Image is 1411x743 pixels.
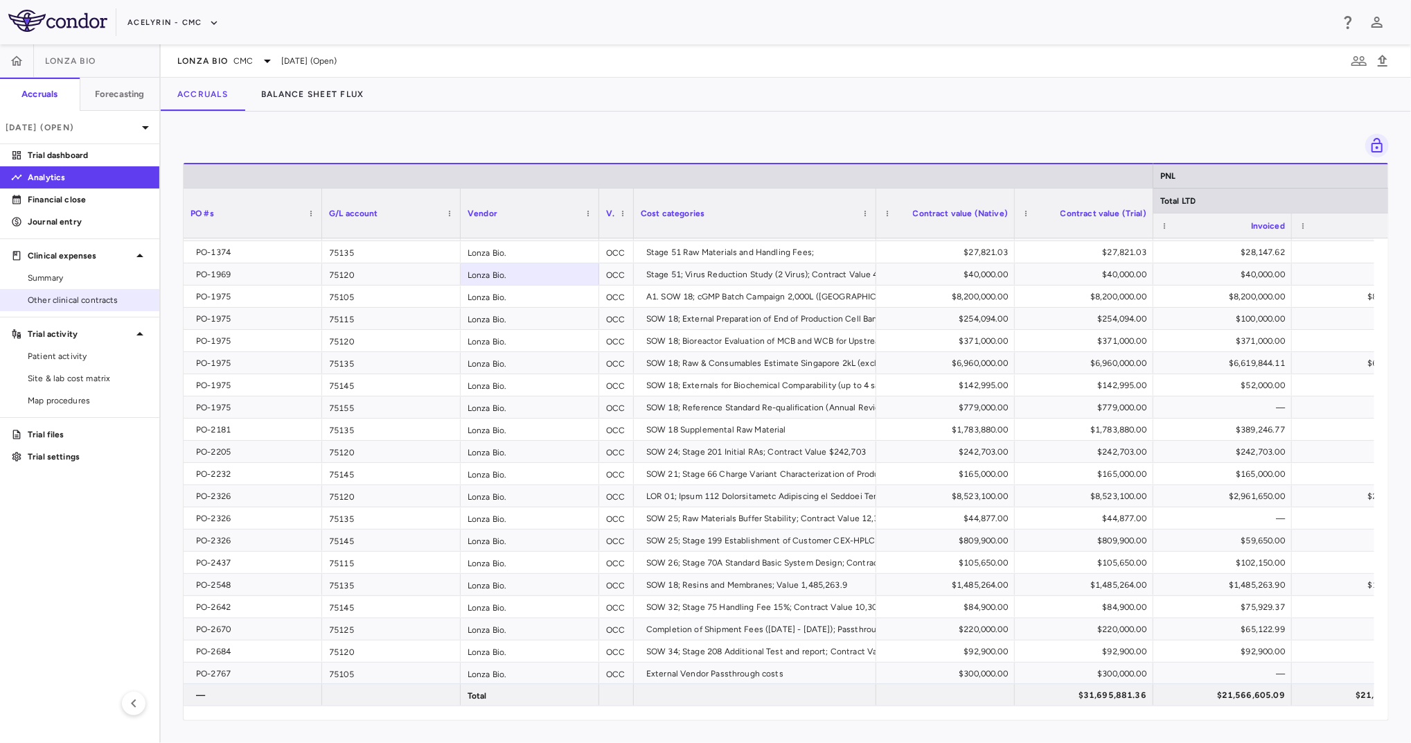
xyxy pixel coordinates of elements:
[245,78,381,111] button: Balance Sheet Flux
[196,308,315,330] div: PO-1975
[1027,530,1146,552] div: $809,900.00
[1027,663,1146,685] div: $300,000.00
[889,419,1008,441] div: $1,783,880.00
[461,419,599,440] div: Lonza Bio.
[461,485,599,507] div: Lonza Bio.
[1027,241,1146,263] div: $27,821.03
[599,330,634,351] div: OCC
[599,640,634,662] div: OCC
[646,463,1058,485] div: SOW 21; Stage 66 Charge Variant Characterization of Product Related Impurities; Contract Value 16...
[233,55,253,67] span: CMC
[196,441,315,463] div: PO-2205
[1166,330,1285,352] div: $371,000.00
[1166,663,1285,685] div: —
[1027,507,1146,530] div: $44,877.00
[196,596,315,618] div: PO-2642
[646,419,869,441] div: SOW 18 Supplemental Raw Material
[28,250,132,262] p: Clinical expenses
[599,441,634,462] div: OCC
[322,618,461,640] div: 75125
[889,308,1008,330] div: $254,094.00
[127,12,219,34] button: Acelyrin - CMC
[889,485,1008,507] div: $8,523,100.00
[196,241,315,263] div: PO-1374
[889,463,1008,485] div: $165,000.00
[889,241,1008,263] div: $27,821.03
[889,663,1008,685] div: $300,000.00
[889,618,1008,640] div: $220,000.00
[889,574,1008,596] div: $1,485,264.00
[28,193,148,206] p: Financial close
[1166,618,1285,640] div: $65,122.99
[599,352,634,374] div: OCC
[1166,552,1285,574] div: $102,150.00
[646,663,869,685] div: External Vendor Passthrough costs
[599,286,634,307] div: OCC
[1061,209,1146,218] span: Contract value (Trial)
[1166,308,1285,330] div: $100,000.00
[1027,286,1146,308] div: $8,200,000.00
[461,507,599,529] div: Lonza Bio.
[322,596,461,618] div: 75145
[599,463,634,484] div: OCC
[1027,485,1146,507] div: $8,523,100.00
[322,485,461,507] div: 75120
[461,396,599,418] div: Lonza Bio.
[461,574,599,595] div: Lonza Bio.
[28,394,148,407] span: Map procedures
[1027,374,1146,396] div: $142,995.00
[1166,286,1285,308] div: $8,200,000.00
[889,263,1008,286] div: $40,000.00
[1166,396,1285,419] div: —
[1251,221,1285,231] span: Invoiced
[1027,396,1146,419] div: $779,000.00
[28,451,148,463] p: Trial settings
[1360,134,1389,157] span: You do not have permission to lock or unlock grids
[461,684,599,706] div: Total
[468,209,497,218] span: Vendor
[1166,263,1285,286] div: $40,000.00
[461,663,599,684] div: Lonza Bio.
[889,507,1008,530] div: $44,877.00
[889,530,1008,552] div: $809,900.00
[322,286,461,307] div: 75105
[599,241,634,263] div: OCC
[1160,196,1196,206] span: Total LTD
[889,552,1008,574] div: $105,650.00
[196,419,315,441] div: PO-2181
[322,552,461,573] div: 75115
[1166,640,1285,663] div: $92,900.00
[1027,441,1146,463] div: $242,703.00
[1027,463,1146,485] div: $165,000.00
[461,530,599,551] div: Lonza Bio.
[196,530,315,552] div: PO-2326
[322,640,461,662] div: 75120
[1166,463,1285,485] div: $165,000.00
[1166,419,1285,441] div: $389,246.77
[322,530,461,551] div: 75145
[599,618,634,640] div: OCC
[1166,684,1285,706] div: $21,566,605.09
[889,374,1008,396] div: $142,995.00
[322,352,461,374] div: 75135
[461,552,599,573] div: Lonza Bio.
[322,241,461,263] div: 75135
[21,88,57,100] h6: Accruals
[1027,574,1146,596] div: $1,485,264.00
[1027,330,1146,352] div: $371,000.00
[1027,419,1146,441] div: $1,783,880.00
[889,330,1008,352] div: $371,000.00
[322,308,461,329] div: 75115
[322,574,461,595] div: 75135
[599,308,634,329] div: OCC
[889,352,1008,374] div: $6,960,000.00
[1027,640,1146,663] div: $92,900.00
[196,552,315,574] div: PO-2437
[28,272,148,284] span: Summary
[889,396,1008,419] div: $779,000.00
[322,263,461,285] div: 75120
[196,374,315,396] div: PO-1975
[1027,308,1146,330] div: $254,094.00
[599,419,634,440] div: OCC
[646,640,919,663] div: SOW 34; Stage 208 Additional Test and report; Contract Value 92,900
